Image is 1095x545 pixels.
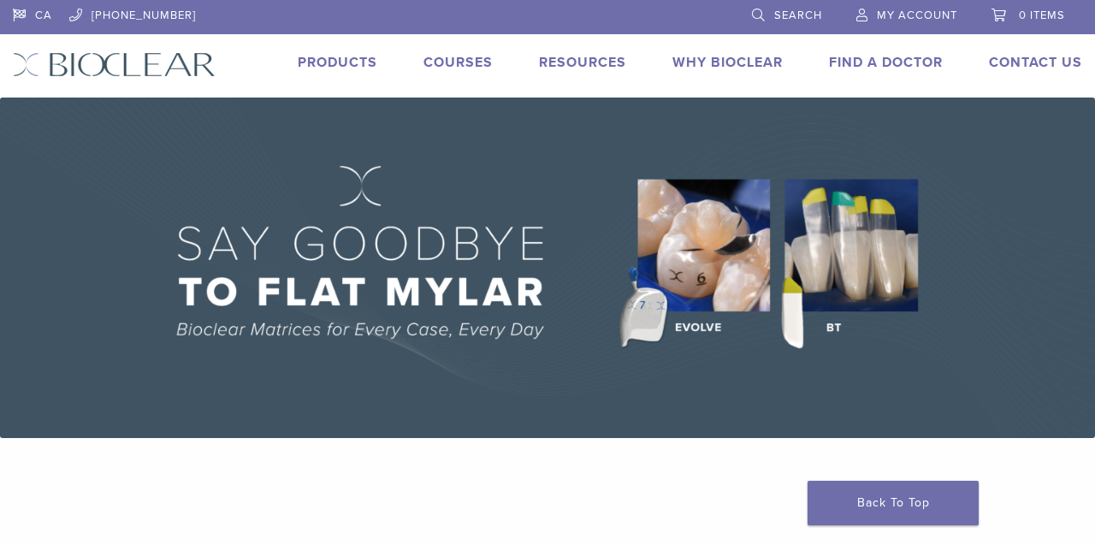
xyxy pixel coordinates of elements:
[808,481,979,525] a: Back To Top
[1019,9,1065,22] span: 0 items
[423,54,493,71] a: Courses
[989,54,1082,71] a: Contact Us
[774,9,822,22] span: Search
[539,54,626,71] a: Resources
[13,52,216,77] img: Bioclear
[298,54,377,71] a: Products
[829,54,943,71] a: Find A Doctor
[877,9,957,22] span: My Account
[672,54,783,71] a: Why Bioclear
